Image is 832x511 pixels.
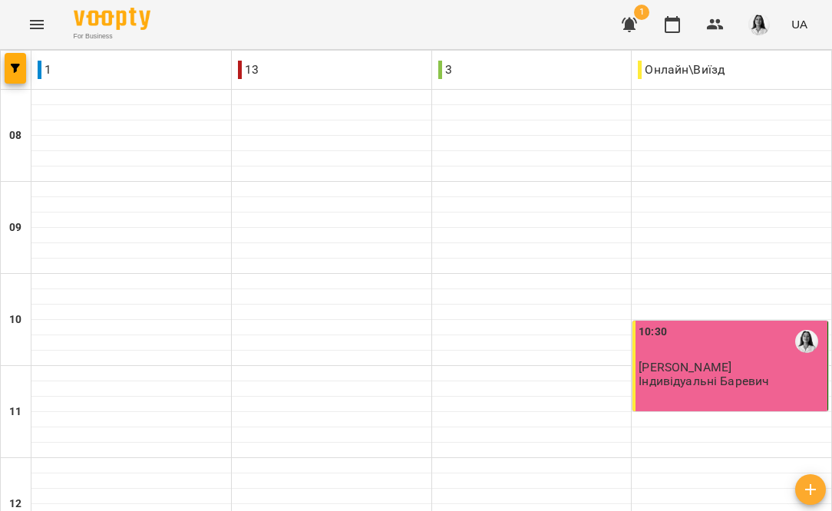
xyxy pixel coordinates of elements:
img: Voopty Logo [74,8,150,30]
p: 13 [238,61,259,79]
button: UA [785,10,814,38]
h6: 11 [9,404,21,420]
span: UA [791,16,807,32]
p: 3 [438,61,452,79]
span: [PERSON_NAME] [639,360,731,374]
button: Menu [18,6,55,43]
span: 1 [634,5,649,20]
img: 458f18c70d13cc9d040a5d3c767cc536.JPG [748,14,770,35]
button: Створити урок [795,474,826,505]
h6: 10 [9,312,21,328]
label: 10:30 [639,324,667,341]
span: For Business [74,31,150,41]
p: Онлайн\Виїзд [638,61,725,79]
h6: 08 [9,127,21,144]
h6: 09 [9,219,21,236]
p: Індивідуальні Баревич [639,374,769,387]
p: 1 [38,61,51,79]
img: Юлія Баревич [795,330,818,353]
